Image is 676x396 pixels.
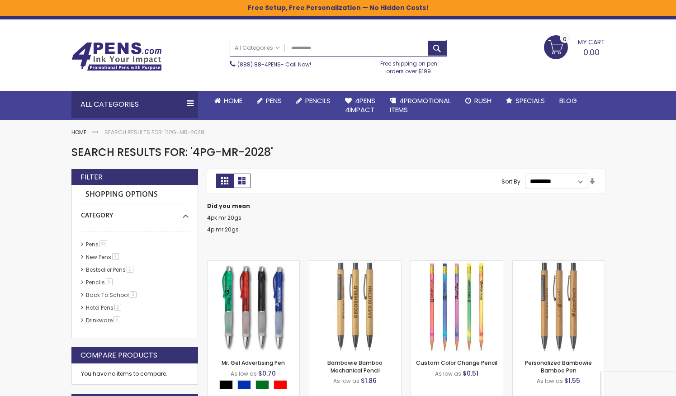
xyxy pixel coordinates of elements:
dt: Did you mean [207,203,605,210]
a: Create an Account [506,10,566,17]
strong: Grid [216,174,233,188]
a: Mr. Gel Advertising pen [208,260,299,268]
a: Pencils5 [84,278,116,286]
a: Personalized Bambowie Bamboo Pen [525,359,592,374]
strong: Filter [80,172,103,182]
span: As low as [537,377,563,385]
span: $0.51 [463,369,478,378]
span: $1.86 [361,376,377,385]
span: 0.00 [583,47,600,58]
a: Home [207,91,250,111]
strong: Compare Products [80,350,157,360]
img: Bambowie Bamboo Mechanical Pencil [309,261,401,353]
span: $0.70 [258,369,276,378]
a: 0.00 0 [544,35,605,58]
span: 8 [113,316,120,323]
div: Black [219,380,233,389]
a: Pencils [289,91,338,111]
img: Mr. Gel Advertising pen [208,261,299,353]
div: Sign In [575,10,605,17]
img: Personalized Bambowie Bamboo Pen [513,261,605,353]
a: (888) 88-4PENS [237,61,281,68]
a: Mr. Gel Advertising Pen [222,359,285,367]
span: 0 [563,35,567,43]
span: 5 [130,291,137,298]
span: 2 [114,304,121,311]
span: 4PROMOTIONAL ITEMS [390,96,451,114]
div: You have no items to compare. [71,363,198,385]
a: Personalized Bambowie Bamboo Pen [513,260,605,268]
a: Blog [552,91,584,111]
label: Sort By [501,177,520,185]
a: Bambowie Bamboo Mechanical Pencil [309,260,401,268]
span: 1 [127,266,133,273]
a: 4Pens4impact [338,91,383,120]
span: Blog [559,96,577,105]
div: Select A Color [219,380,292,391]
a: Hotel Pens​2 [84,304,124,311]
a: All Categories [230,40,284,55]
a: 4pk mr 20gs [207,214,241,222]
a: Rush [458,91,499,111]
a: New Pens1 [84,253,122,261]
span: - Call Now! [237,61,311,68]
span: 63 [99,240,107,247]
span: Search results for: '4pg-mr-2028' [71,145,273,160]
span: Pens [266,96,282,105]
a: Bestseller Pens1 [84,266,137,273]
div: Free shipping on pen orders over $199 [371,57,447,75]
span: All Categories [235,44,280,52]
span: Home [224,96,242,105]
img: 4Pens Custom Pens and Promotional Products [71,42,162,71]
span: As low as [435,370,461,377]
div: Blue [237,380,251,389]
a: 4p mr 20gs [207,226,239,233]
span: 5 [106,278,113,285]
a: Pens [250,91,289,111]
a: Pens63 [84,240,110,248]
iframe: Reseñas de Clientes en Google [601,372,676,396]
img: Custom Color Change Pencil [411,261,503,353]
div: Green [255,380,269,389]
span: 1 [112,253,119,260]
a: Bambowie Bamboo Mechanical Pencil [327,359,383,374]
a: Custom Color Change Pencil [416,359,497,367]
a: Back To School5 [84,291,140,299]
span: As low as [333,377,359,385]
strong: Search results for: '4pg-mr-2028' [104,128,205,136]
span: 4Pens 4impact [345,96,375,114]
a: Drinkware8 [84,316,123,324]
span: As low as [231,370,257,377]
span: Specials [515,96,545,105]
a: Wishlist [465,10,496,17]
span: Rush [474,96,492,105]
span: $1.55 [564,376,580,385]
div: Category [81,204,189,220]
div: Red [274,380,287,389]
strong: Shopping Options [81,185,189,204]
a: Specials [499,91,552,111]
span: Pencils [305,96,331,105]
a: Custom Color Change Pencil [411,260,503,268]
div: All Categories [71,91,198,118]
a: 4PROMOTIONALITEMS [383,91,458,120]
a: Home [71,128,86,136]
